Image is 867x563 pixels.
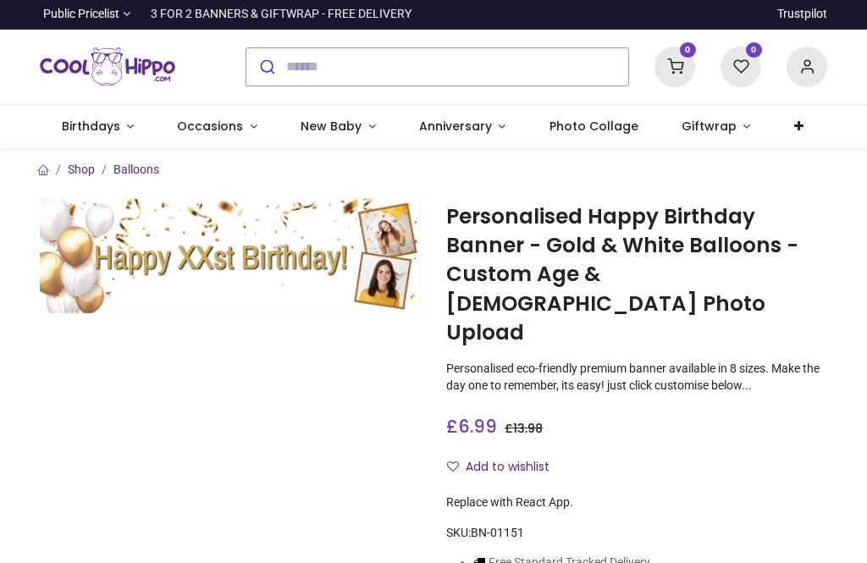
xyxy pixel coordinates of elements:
[397,105,527,149] a: Anniversary
[279,105,398,149] a: New Baby
[151,6,411,23] div: 3 FOR 2 BANNERS & GIFTWRAP - FREE DELIVERY
[446,525,827,542] div: SKU:
[746,42,762,58] sup: 0
[654,58,695,72] a: 0
[777,6,827,23] a: Trustpilot
[458,414,497,439] span: 6.99
[156,105,279,149] a: Occasions
[419,118,492,135] span: Anniversary
[40,43,175,91] img: Cool Hippo
[446,414,497,439] span: £
[301,118,362,135] span: New Baby
[113,163,159,176] a: Balloons
[549,118,638,135] span: Photo Collage
[505,420,543,437] span: £
[680,42,696,58] sup: 0
[68,163,95,176] a: Shop
[40,43,175,91] a: Logo of Cool Hippo
[177,118,243,135] span: Occasions
[447,461,459,472] i: Add to wishlist
[660,105,772,149] a: Giftwrap
[471,526,524,539] span: BN-01151
[721,58,761,72] a: 0
[446,361,827,394] p: Personalised eco-friendly premium banner available in 8 sizes. Make the day one to remember, its ...
[43,6,119,23] span: Public Pricelist
[62,118,120,135] span: Birthdays
[446,494,827,511] div: Replace with React App.
[40,105,156,149] a: Birthdays
[446,202,827,347] h1: Personalised Happy Birthday Banner - Gold & White Balloons - Custom Age & [DEMOGRAPHIC_DATA] Phot...
[513,420,543,437] span: 13.98
[40,6,130,23] a: Public Pricelist
[446,453,564,482] button: Add to wishlistAdd to wishlist
[40,199,421,313] img: Personalised Happy Birthday Banner - Gold & White Balloons - Custom Age & 2 Photo Upload
[682,118,737,135] span: Giftwrap
[246,48,286,86] button: Submit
